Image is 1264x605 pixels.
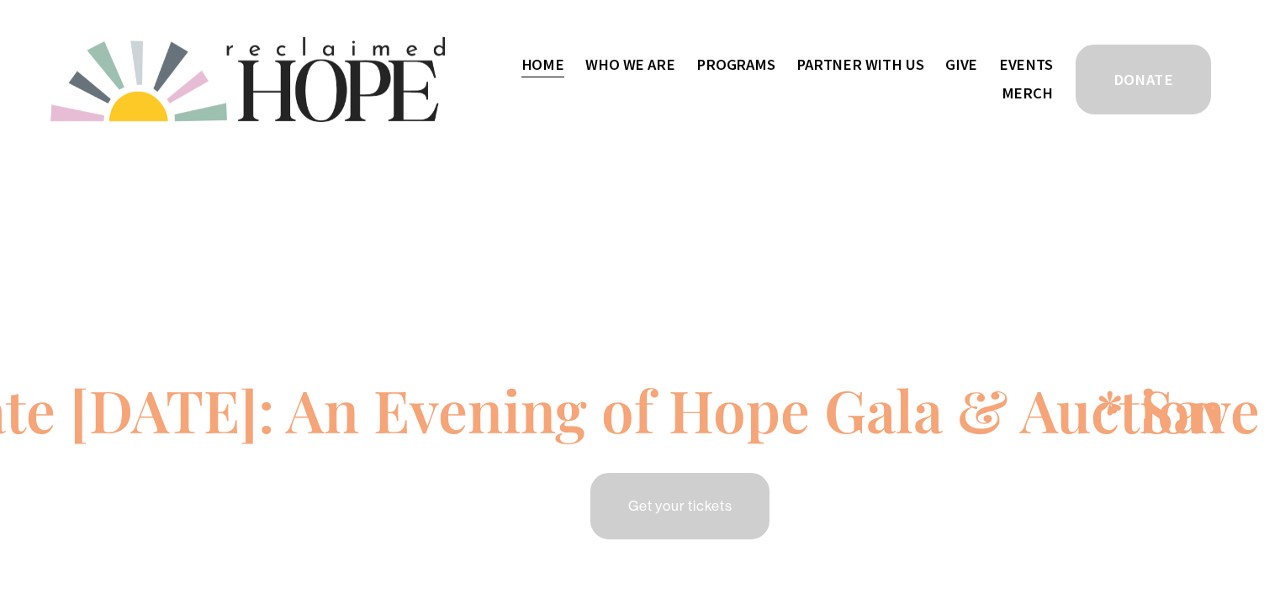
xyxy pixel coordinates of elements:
a: Events [999,51,1053,79]
span: Partner With Us [796,52,923,77]
a: folder dropdown [796,51,923,79]
a: Merch [1002,79,1053,107]
a: Get your tickets [588,470,772,542]
img: Reclaimed Hope Initiative [50,37,445,122]
a: Home [521,51,564,79]
a: folder dropdown [696,51,775,79]
a: folder dropdown [585,51,674,79]
a: DONATE [1073,42,1214,117]
span: Who We Are [585,52,674,77]
a: Give [945,51,977,79]
span: Programs [696,52,775,77]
